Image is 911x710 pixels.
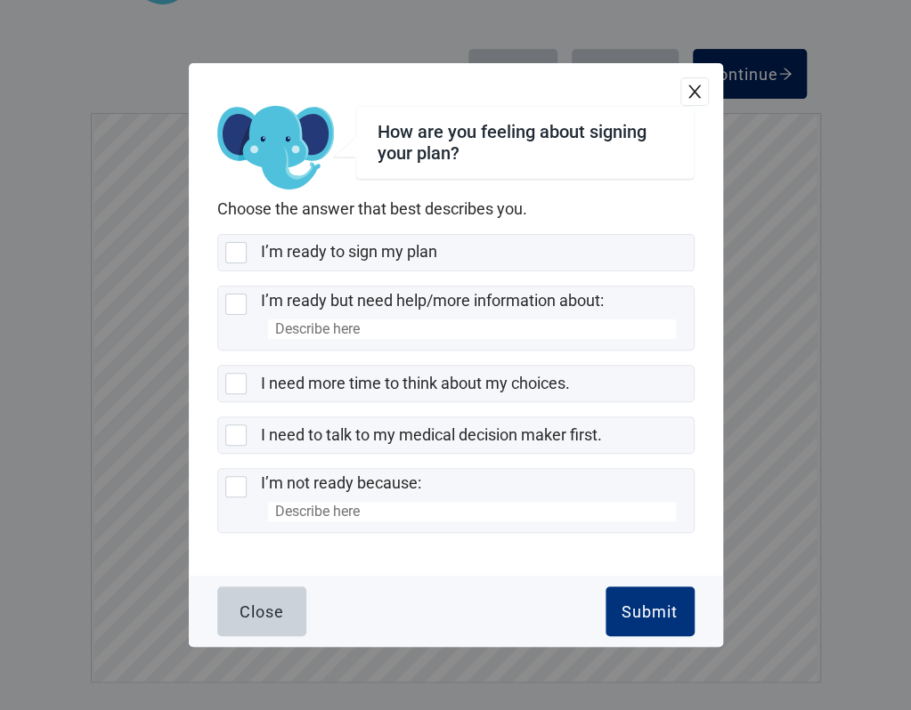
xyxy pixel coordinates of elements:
button: Close [217,586,306,636]
input: Describe here [268,502,676,521]
button: Submit [606,586,695,636]
div: How are you feeling about signing your plan? [378,121,672,164]
label: I’m ready to sign my plan [261,242,437,261]
span: close [686,83,704,101]
label: I need more time to think about my choices. [261,374,570,392]
label: I’m ready but need help/more information about: [261,291,604,310]
label: Choose the answer that best describes you. [217,198,695,220]
div: Close [240,602,284,620]
div: Submit [622,602,678,620]
label: I’m not ready because: [261,473,421,492]
label: I need to talk to my medical decision maker first. [261,425,602,444]
button: close [680,77,709,106]
input: Describe here [268,319,676,339]
img: Koda Elephant [217,106,334,191]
